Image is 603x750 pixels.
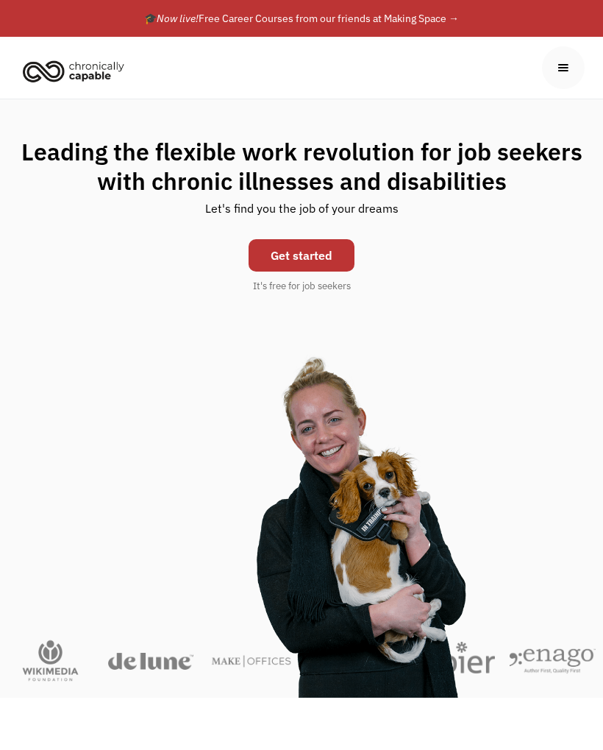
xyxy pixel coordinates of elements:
[18,54,135,87] a: home
[253,279,351,294] div: It's free for job seekers
[205,196,399,232] div: Let's find you the job of your dreams
[542,46,585,89] div: menu
[249,239,354,272] a: Get started
[144,10,459,27] div: 🎓 Free Career Courses from our friends at Making Space →
[18,54,129,87] img: Chronically Capable logo
[157,12,199,25] em: Now live!
[15,137,588,196] h1: Leading the flexible work revolution for job seekers with chronic illnesses and disabilities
